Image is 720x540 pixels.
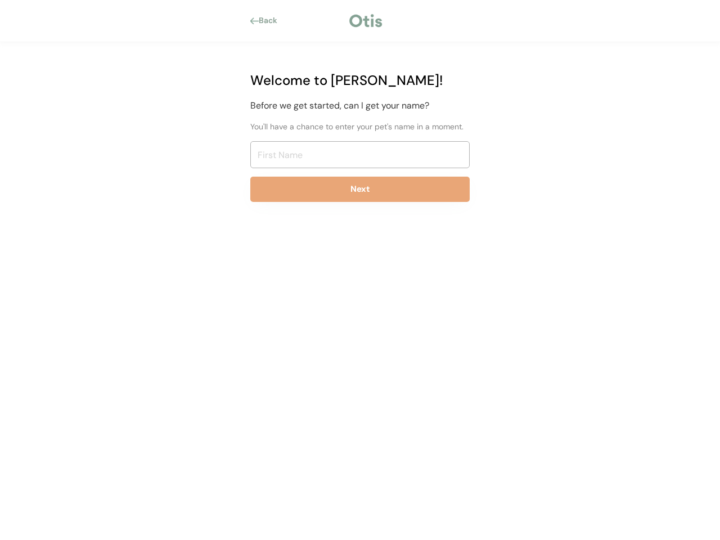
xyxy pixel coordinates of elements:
div: Back [259,15,284,26]
div: You'll have a chance to enter your pet's name in a moment. [250,121,470,133]
div: Before we get started, can I get your name? [250,99,470,112]
input: First Name [250,141,470,168]
div: Welcome to [PERSON_NAME]! [250,70,470,91]
button: Next [250,177,470,202]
